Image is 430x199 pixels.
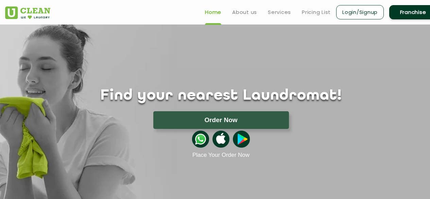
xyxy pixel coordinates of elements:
a: Services [268,8,291,16]
a: Login/Signup [336,5,384,19]
button: Order Now [153,111,289,129]
img: playstoreicon.png [233,131,250,148]
img: apple-icon.png [212,131,229,148]
a: Pricing List [302,8,331,16]
img: UClean Laundry and Dry Cleaning [5,6,50,19]
a: Place Your Order Now [192,152,250,159]
a: Home [205,8,221,16]
img: whatsappicon.png [192,131,209,148]
a: About us [232,8,257,16]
